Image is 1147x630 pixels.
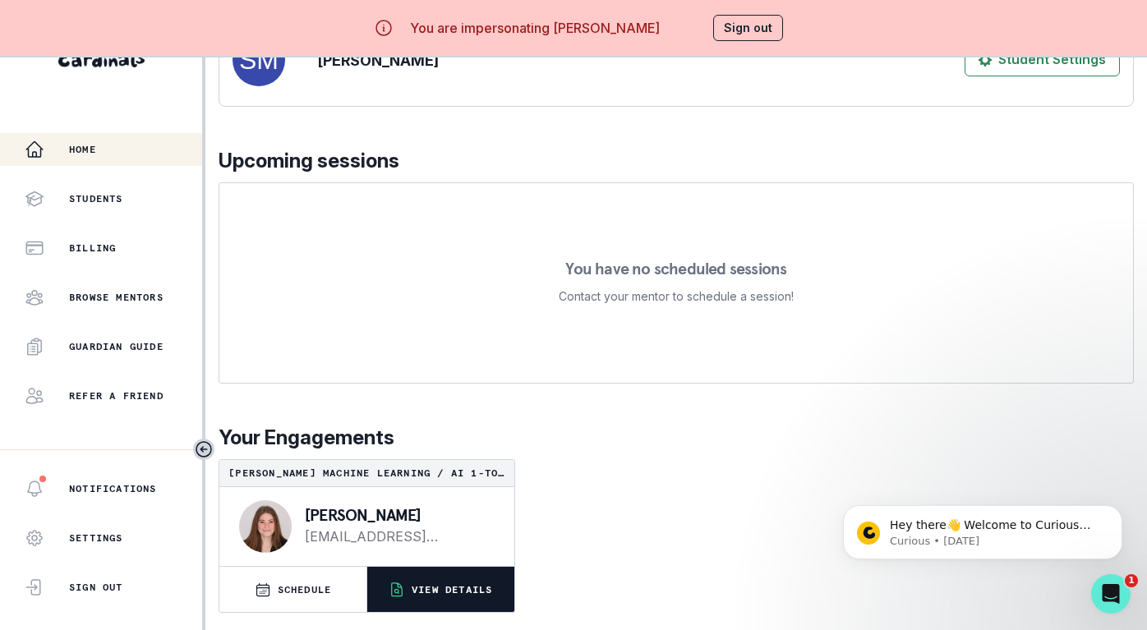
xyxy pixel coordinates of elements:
button: Toggle sidebar [193,439,214,460]
p: You have no scheduled sessions [565,260,786,277]
a: [EMAIL_ADDRESS][DOMAIN_NAME] [305,527,488,546]
p: Settings [69,531,123,545]
p: [PERSON_NAME] Machine Learning / AI 1-to-1-course [226,467,508,480]
p: Upcoming sessions [219,146,1134,176]
img: svg [233,34,285,86]
p: Billing [69,241,116,255]
p: Notifications [69,482,157,495]
iframe: Intercom notifications message [818,471,1147,586]
p: Contact your mentor to schedule a session! [559,287,794,306]
p: Browse Mentors [69,291,164,304]
button: Sign out [713,15,783,41]
p: You are impersonating [PERSON_NAME] [410,18,660,38]
p: Guardian Guide [69,340,164,353]
iframe: Intercom live chat [1091,574,1131,614]
button: VIEW DETAILS [367,567,514,612]
p: Your Engagements [219,423,1134,453]
p: Sign Out [69,581,123,594]
p: Home [69,143,96,156]
button: Student Settings [965,44,1120,76]
p: SCHEDULE [278,583,332,596]
p: Refer a friend [69,389,164,402]
p: Students [69,192,123,205]
span: 1 [1125,574,1138,587]
p: VIEW DETAILS [412,583,492,596]
p: [PERSON_NAME] [318,49,439,71]
button: SCHEDULE [219,567,366,612]
p: [PERSON_NAME] [305,507,488,523]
